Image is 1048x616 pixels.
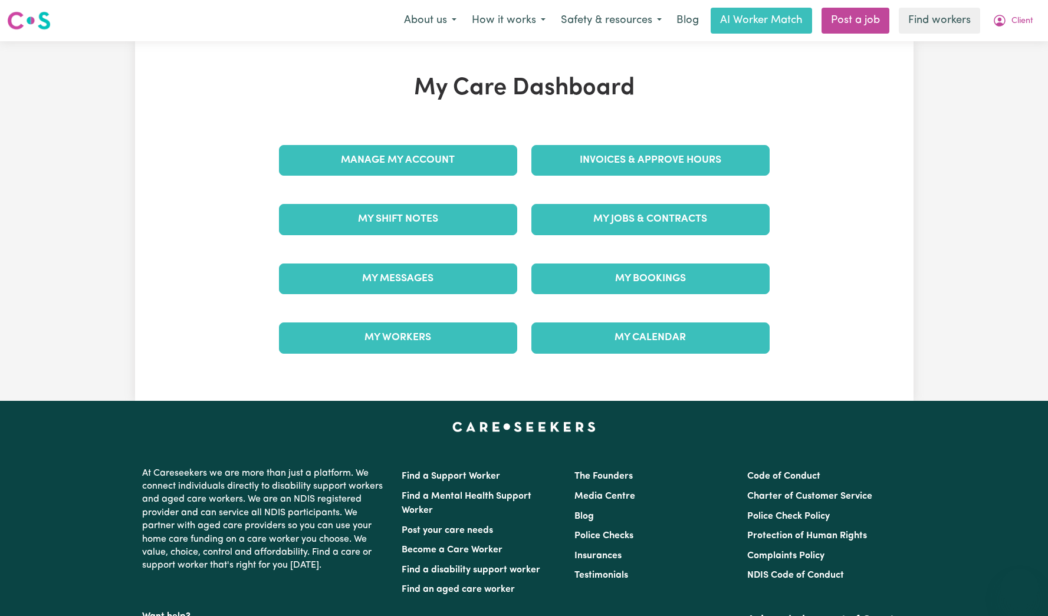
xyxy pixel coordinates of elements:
a: Charter of Customer Service [747,492,872,501]
button: How it works [464,8,553,33]
a: Find a disability support worker [402,565,540,575]
a: Find a Mental Health Support Worker [402,492,531,515]
button: My Account [985,8,1041,33]
a: Post a job [822,8,889,34]
a: Code of Conduct [747,472,820,481]
a: NDIS Code of Conduct [747,571,844,580]
a: The Founders [574,472,633,481]
a: Careseekers home page [452,422,596,431]
iframe: Button to launch messaging window [1001,569,1039,607]
a: My Shift Notes [279,204,517,235]
a: My Jobs & Contracts [531,204,770,235]
p: At Careseekers we are more than just a platform. We connect individuals directly to disability su... [142,462,387,577]
a: My Workers [279,322,517,353]
a: Insurances [574,551,622,561]
a: Find a Support Worker [402,472,500,481]
img: Careseekers logo [7,10,51,31]
a: Careseekers logo [7,7,51,34]
a: Media Centre [574,492,635,501]
a: Manage My Account [279,145,517,176]
a: Post your care needs [402,526,493,535]
a: Blog [574,512,594,521]
a: Police Checks [574,531,633,541]
button: Safety & resources [553,8,669,33]
a: Blog [669,8,706,34]
a: My Calendar [531,322,770,353]
a: Protection of Human Rights [747,531,867,541]
span: Client [1011,15,1033,28]
button: About us [396,8,464,33]
a: Complaints Policy [747,551,824,561]
a: My Messages [279,263,517,294]
a: Find workers [899,8,980,34]
h1: My Care Dashboard [272,74,777,103]
a: AI Worker Match [711,8,812,34]
a: Find an aged care worker [402,585,515,594]
a: Police Check Policy [747,512,830,521]
a: Invoices & Approve Hours [531,145,770,176]
a: Testimonials [574,571,628,580]
a: Become a Care Worker [402,545,502,555]
a: My Bookings [531,263,770,294]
